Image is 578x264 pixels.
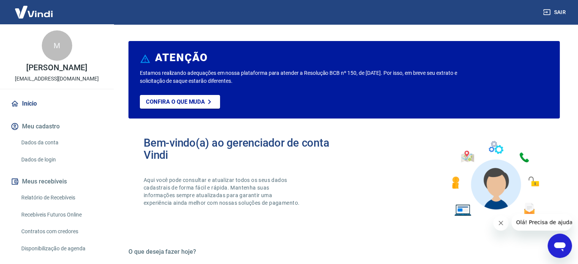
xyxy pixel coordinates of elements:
[18,207,105,223] a: Recebíveis Futuros Online
[548,234,572,258] iframe: Botão para abrir a janela de mensagens
[26,64,87,72] p: [PERSON_NAME]
[144,137,344,161] h2: Bem-vindo(a) ao gerenciador de conta Vindi
[9,95,105,112] a: Início
[9,118,105,135] button: Meu cadastro
[445,137,545,221] img: Imagem de um avatar masculino com diversos icones exemplificando as funcionalidades do gerenciado...
[9,0,59,24] img: Vindi
[18,241,105,256] a: Disponibilização de agenda
[18,135,105,150] a: Dados da conta
[155,54,208,62] h6: ATENÇÃO
[15,75,99,83] p: [EMAIL_ADDRESS][DOMAIN_NAME]
[140,69,467,85] p: Estamos realizando adequações em nossa plataforma para atender a Resolução BCB nº 150, de [DATE]....
[5,5,64,11] span: Olá! Precisa de ajuda?
[42,30,72,61] div: M
[18,224,105,239] a: Contratos com credores
[144,176,301,207] p: Aqui você pode consultar e atualizar todos os seus dados cadastrais de forma fácil e rápida. Mant...
[128,248,560,256] h5: O que deseja fazer hoje?
[511,214,572,231] iframe: Mensagem da empresa
[18,152,105,168] a: Dados de login
[493,215,508,231] iframe: Fechar mensagem
[146,98,205,105] p: Confira o que muda
[9,173,105,190] button: Meus recebíveis
[18,190,105,206] a: Relatório de Recebíveis
[140,95,220,109] a: Confira o que muda
[542,5,569,19] button: Sair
